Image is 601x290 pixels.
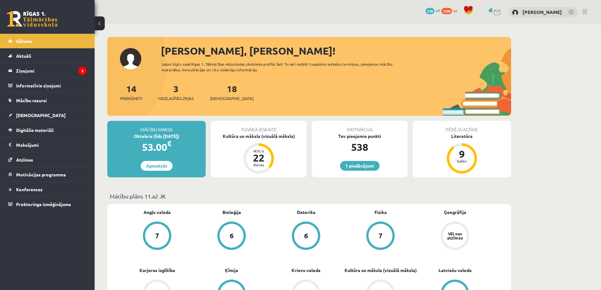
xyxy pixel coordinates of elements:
[446,232,464,240] div: Vēl nav atzīmes
[312,133,408,139] div: Tev pieejamie punkti
[120,222,194,251] a: 7
[345,267,417,274] a: Kultūra un māksla (vizuālā māksla)
[120,83,142,102] a: 14Priekšmeti
[8,78,87,93] a: Informatīvie ziņojumi
[16,63,87,78] legend: Ziņojumi
[78,67,87,75] i: 3
[444,209,466,216] a: Ģeogrāfija
[413,133,511,175] a: Literatūra 9 balles
[211,133,307,139] div: Kultūra un māksla (vizuālā māksla)
[155,232,159,239] div: 7
[8,197,87,211] a: Proktoringa izmēģinājums
[16,201,71,207] span: Proktoringa izmēģinājums
[8,108,87,122] a: [DEMOGRAPHIC_DATA]
[161,43,511,58] div: [PERSON_NAME], [PERSON_NAME]!
[249,149,268,153] div: Atlicis
[107,139,206,155] div: 53.00
[167,139,171,148] span: €
[225,267,238,274] a: Ķīmija
[8,63,87,78] a: Ziņojumi3
[292,267,321,274] a: Krievu valoda
[452,159,471,163] div: balles
[16,138,87,152] legend: Maksājumi
[413,121,511,133] div: Pēdējā atzīme
[16,172,66,177] span: Motivācijas programma
[418,222,492,251] a: Vēl nav atzīmes
[158,83,194,102] a: 3Neizlasītās ziņas
[16,112,66,118] span: [DEMOGRAPHIC_DATA]
[210,83,254,102] a: 18[DEMOGRAPHIC_DATA]
[426,8,434,14] span: 538
[16,157,33,163] span: Atzīmes
[16,98,47,103] span: Mācību resursi
[162,61,404,73] div: Laipni lūgts savā Rīgas 1. Tālmācības vidusskolas skolnieka profilā. Šeit Tu vari redzēt tuvojošo...
[194,222,269,251] a: 6
[16,38,32,44] span: Sākums
[16,78,87,93] legend: Informatīvie ziņojumi
[435,8,440,13] span: mP
[512,9,518,16] img: Juris Eduards Pleikšnis
[158,95,194,102] span: Neizlasītās ziņas
[211,121,307,133] div: Tuvākā ieskaite
[16,53,31,59] span: Aktuāli
[304,232,308,239] div: 6
[107,121,206,133] div: Mācību maksa
[297,209,315,216] a: Datorika
[8,49,87,63] a: Aktuāli
[379,232,383,239] div: 7
[340,161,380,171] a: 1 piedāvājumi
[107,133,206,139] div: Oktobris (līdz [DATE])
[16,127,54,133] span: Digitālie materiāli
[8,167,87,182] a: Motivācijas programma
[8,182,87,197] a: Konferences
[8,138,87,152] a: Maksājumi
[144,209,171,216] a: Angļu valoda
[522,9,562,15] a: [PERSON_NAME]
[453,8,457,13] span: xp
[139,267,175,274] a: Karjeras izglītība
[8,93,87,108] a: Mācību resursi
[110,192,509,200] p: Mācību plāns 11.a2 JK
[8,123,87,137] a: Digitālie materiāli
[439,267,472,274] a: Latviešu valoda
[8,34,87,48] a: Sākums
[343,222,418,251] a: 7
[8,152,87,167] a: Atzīmes
[249,153,268,163] div: 22
[210,95,254,102] span: [DEMOGRAPHIC_DATA]
[211,133,307,175] a: Kultūra un māksla (vizuālā māksla) Atlicis 22 dienas
[312,139,408,155] div: 538
[374,209,387,216] a: Fizika
[413,133,511,139] div: Literatūra
[230,232,234,239] div: 6
[452,149,471,159] div: 9
[269,222,343,251] a: 6
[249,163,268,167] div: dienas
[312,121,408,133] div: Motivācija
[222,209,241,216] a: Bioloģija
[441,8,460,13] a: 1588 xp
[426,8,440,13] a: 538 mP
[441,8,452,14] span: 1588
[141,161,173,171] a: Apmaksāt
[7,11,57,27] a: Rīgas 1. Tālmācības vidusskola
[120,95,142,102] span: Priekšmeti
[16,186,43,192] span: Konferences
